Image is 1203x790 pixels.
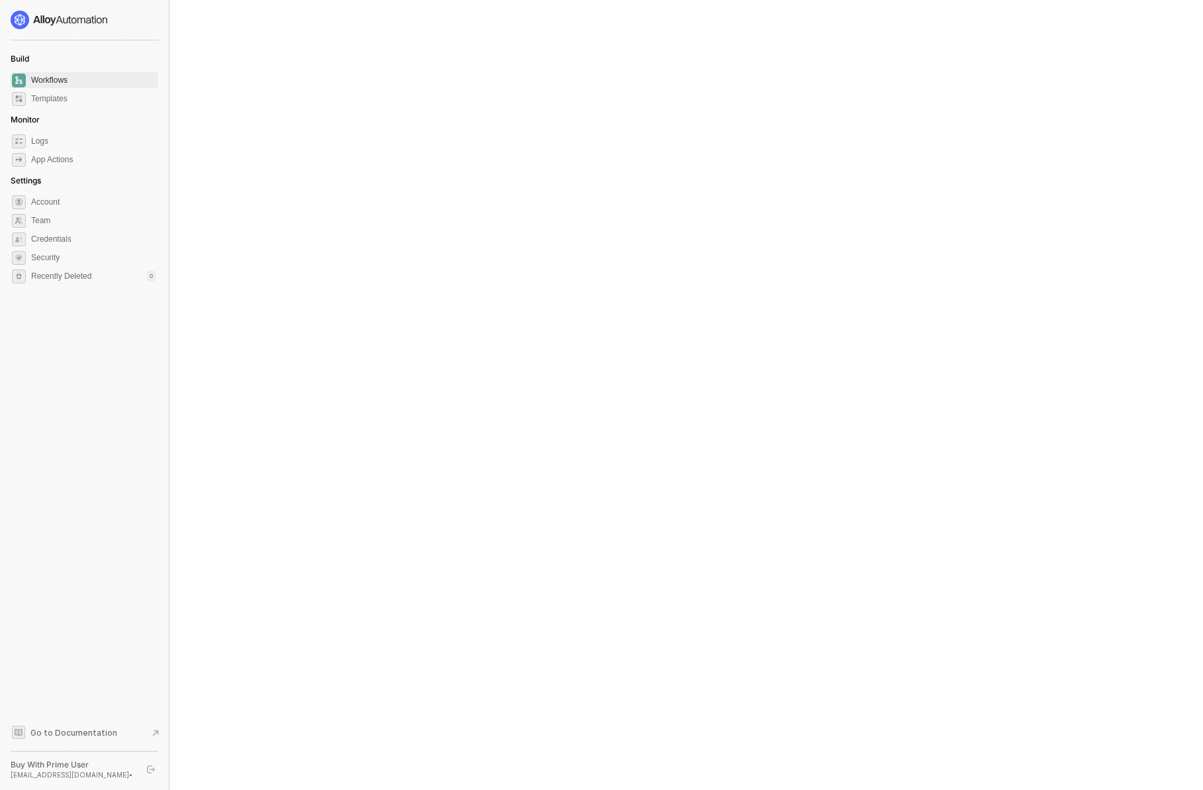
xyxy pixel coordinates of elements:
a: Knowledge Base [11,724,159,740]
span: Go to Documentation [30,727,117,738]
span: Logs [31,133,156,149]
span: Credentials [31,231,156,247]
a: logo [11,11,158,29]
span: team [12,214,26,228]
span: document-arrow [149,726,162,740]
img: logo [11,11,109,29]
div: Buy With Prime User [11,760,135,770]
span: documentation [12,726,25,739]
span: Monitor [11,115,40,124]
span: settings [12,270,26,283]
span: Workflows [31,72,156,88]
span: credentials [12,232,26,246]
div: [EMAIL_ADDRESS][DOMAIN_NAME] • [11,770,135,779]
span: logout [147,765,155,773]
span: Templates [31,91,156,107]
span: icon-logs [12,134,26,148]
span: marketplace [12,92,26,106]
span: Recently Deleted [31,271,91,282]
div: App Actions [31,154,73,166]
span: Account [31,194,156,210]
span: Security [31,250,156,266]
span: dashboard [12,74,26,87]
span: settings [12,195,26,209]
span: icon-app-actions [12,153,26,167]
span: security [12,251,26,265]
div: 0 [147,271,156,281]
span: Build [11,54,29,64]
span: Settings [11,175,41,185]
span: Team [31,213,156,228]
